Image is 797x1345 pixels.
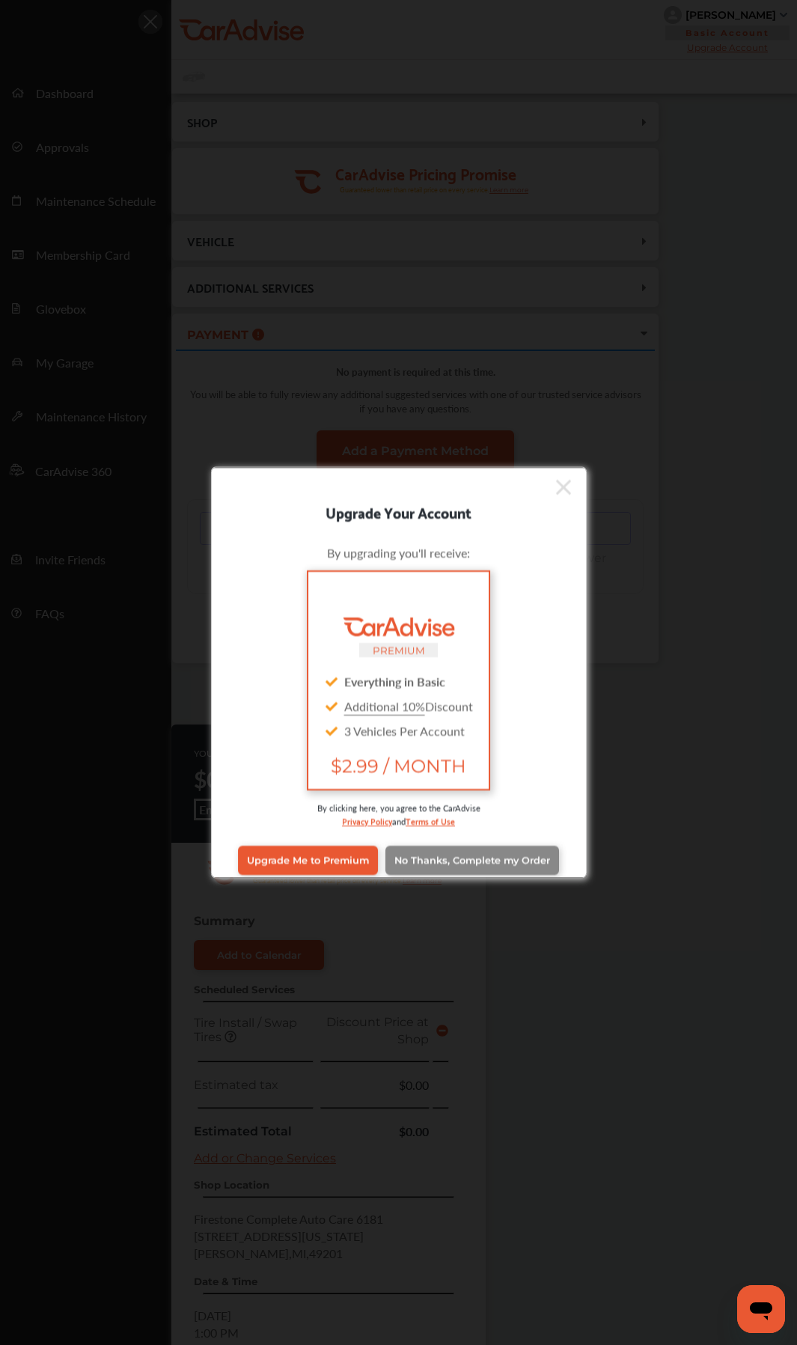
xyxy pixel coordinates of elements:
div: By clicking here, you agree to the CarAdvise and [234,801,564,842]
a: Terms of Use [406,813,455,827]
a: Upgrade Me to Premium [238,846,378,874]
div: 3 Vehicles Per Account [320,718,476,742]
small: PREMIUM [373,644,425,656]
div: By upgrading you'll receive: [234,543,564,561]
div: Upgrade Your Account [212,499,586,523]
span: Upgrade Me to Premium [247,855,369,866]
a: Privacy Policy [342,813,392,827]
span: Discount [344,697,473,714]
span: No Thanks, Complete my Order [394,855,550,866]
strong: Everything in Basic [344,672,445,689]
u: Additional 10% [344,697,425,714]
span: $2.99 / MONTH [320,754,476,776]
iframe: Button to launch messaging window [737,1285,785,1333]
a: No Thanks, Complete my Order [385,846,559,874]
